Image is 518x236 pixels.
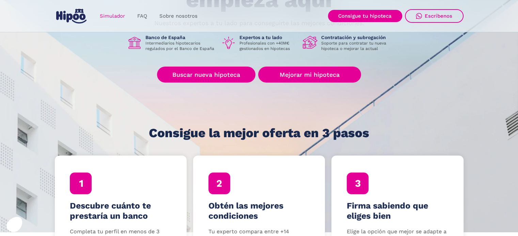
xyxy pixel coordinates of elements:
[157,67,255,83] a: Buscar nueva hipoteca
[94,10,131,23] a: Simulador
[425,13,453,19] div: Escríbenos
[149,126,369,140] h1: Consigue la mejor oferta en 3 pasos
[145,34,216,40] h1: Banco de España
[131,10,153,23] a: FAQ
[321,34,391,40] h1: Contratación y subrogación
[239,34,297,40] h1: Expertos a tu lado
[321,40,391,51] p: Soporte para contratar tu nueva hipoteca o mejorar la actual
[55,6,88,26] a: home
[328,10,402,22] a: Consigue tu hipoteca
[347,201,448,221] h4: Firma sabiendo que eliges bien
[153,10,204,23] a: Sobre nosotros
[258,67,361,83] a: Mejorar mi hipoteca
[145,40,216,51] p: Intermediarios hipotecarios regulados por el Banco de España
[70,201,171,221] h4: Descubre cuánto te prestaría un banco
[208,201,310,221] h4: Obtén las mejores condiciones
[239,40,297,51] p: Profesionales con +40M€ gestionados en hipotecas
[405,9,464,23] a: Escríbenos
